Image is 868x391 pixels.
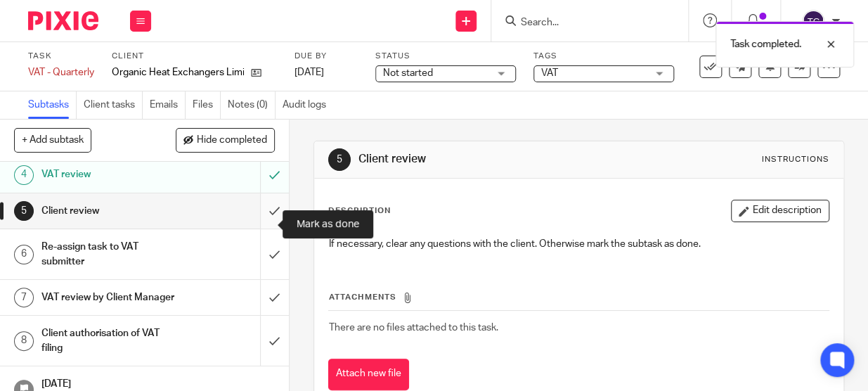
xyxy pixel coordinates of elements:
p: Task completed. [730,37,801,51]
button: + Add subtask [14,128,91,152]
h1: Re-assign task to VAT submitter [41,236,178,272]
p: Organic Heat Exchangers Limited [112,65,244,79]
span: Attachments [329,293,396,301]
label: Due by [294,51,358,62]
a: Subtasks [28,91,77,119]
a: Client tasks [84,91,143,119]
h1: Client authorisation of VAT filing [41,323,178,359]
label: Task [28,51,94,62]
div: 5 [14,201,34,221]
div: VAT - Quarterly [28,65,94,79]
h1: Client review [41,200,178,222]
span: There are no files attached to this task. [329,323,498,333]
button: Edit description [731,200,829,222]
a: Audit logs [283,91,333,119]
h1: Client review [358,152,609,167]
div: 6 [14,245,34,264]
h1: VAT review [41,164,178,185]
span: Hide completed [197,135,267,146]
span: VAT [541,68,558,78]
button: Attach new file [328,359,409,390]
img: svg%3E [802,10,824,32]
a: Notes (0) [228,91,276,119]
span: [DATE] [294,68,324,77]
div: 5 [328,148,351,171]
button: Hide completed [176,128,275,152]
h1: [DATE] [41,373,275,391]
a: Files [193,91,221,119]
div: 8 [14,331,34,351]
p: If necessary, clear any questions with the client. Otherwise mark the subtask as done. [329,237,829,251]
a: Emails [150,91,186,119]
label: Status [375,51,516,62]
div: 4 [14,165,34,185]
span: Not started [383,68,433,78]
div: Instructions [762,154,829,165]
h1: VAT review by Client Manager [41,287,178,308]
label: Client [112,51,277,62]
div: 7 [14,288,34,307]
p: Description [328,205,391,217]
img: Pixie [28,11,98,30]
